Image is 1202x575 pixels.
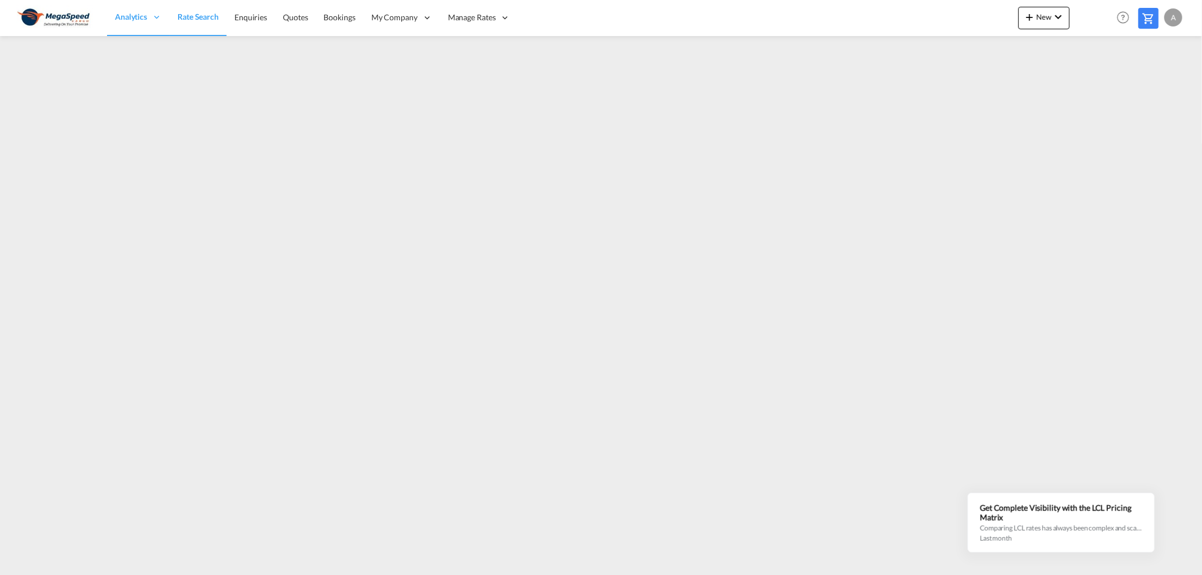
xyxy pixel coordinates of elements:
span: Quotes [283,12,308,22]
span: Bookings [324,12,356,22]
span: Rate Search [178,12,219,21]
span: Help [1114,8,1133,27]
span: Enquiries [234,12,267,22]
div: A [1164,8,1182,26]
button: icon-plus 400-fgNewicon-chevron-down [1018,7,1070,29]
span: My Company [371,12,418,23]
md-icon: icon-plus 400-fg [1023,10,1036,24]
span: New [1023,12,1065,21]
img: ad002ba0aea611eda5429768204679d3.JPG [17,5,93,30]
span: Analytics [115,11,147,23]
span: Manage Rates [448,12,496,23]
div: Help [1114,8,1138,28]
md-icon: icon-chevron-down [1052,10,1065,24]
